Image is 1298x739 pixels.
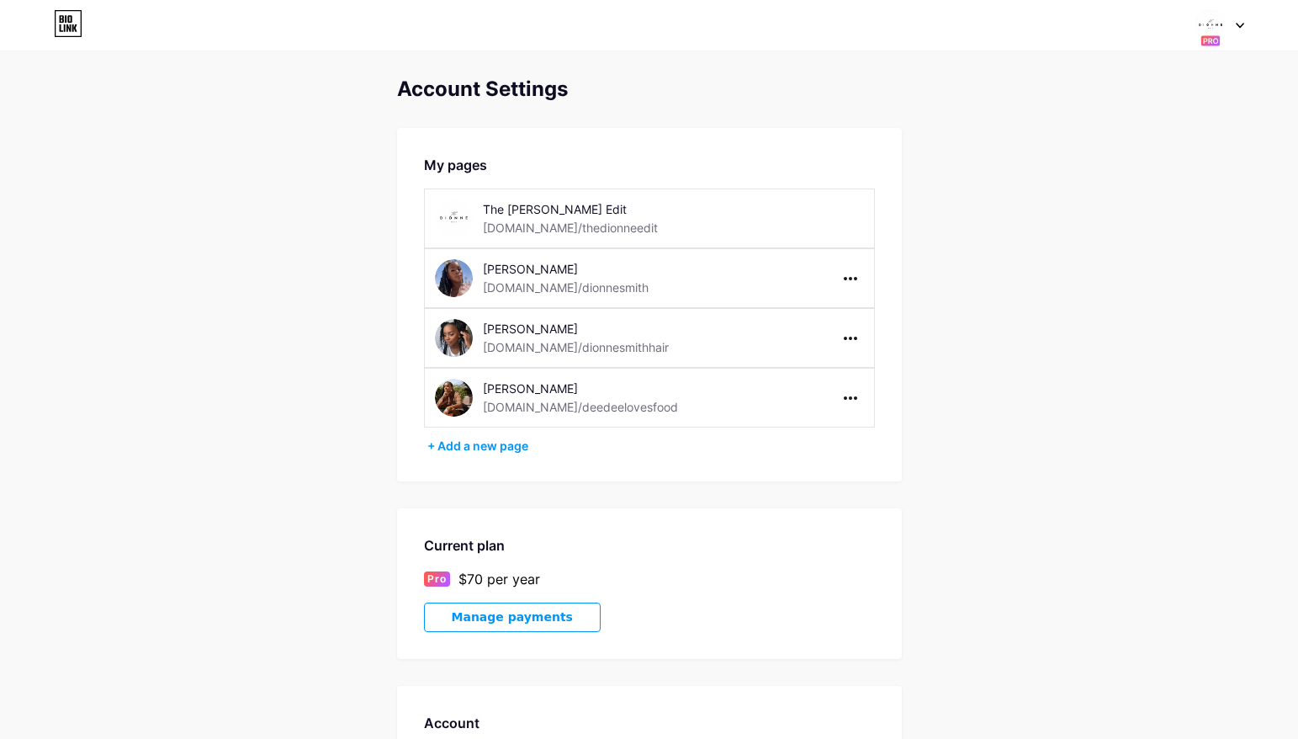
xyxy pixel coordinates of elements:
[427,572,447,587] span: Pro
[427,438,875,455] div: + Add a new page
[483,380,721,397] div: [PERSON_NAME]
[435,379,473,417] img: deedeelovesfood
[483,200,721,218] div: The [PERSON_NAME] Edit
[452,610,573,625] span: Manage payments
[397,77,902,101] div: Account Settings
[424,535,875,556] div: Current plan
[483,219,658,237] div: [DOMAIN_NAME]/thedionneedit
[424,155,875,175] div: My pages
[435,259,473,297] img: dionnesmith
[458,569,540,589] div: $70 per year
[483,338,669,356] div: [DOMAIN_NAME]/dionnesmithhair
[483,398,678,416] div: [DOMAIN_NAME]/deedeelovesfood
[435,319,473,357] img: dionnesmithhair
[483,260,721,278] div: [PERSON_NAME]
[483,279,649,296] div: [DOMAIN_NAME]/dionnesmith
[424,713,875,733] div: Account
[424,603,601,632] button: Manage payments
[435,199,473,237] img: thedionneedit
[483,320,721,338] div: [PERSON_NAME]
[1195,9,1226,41] img: dionnesmith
